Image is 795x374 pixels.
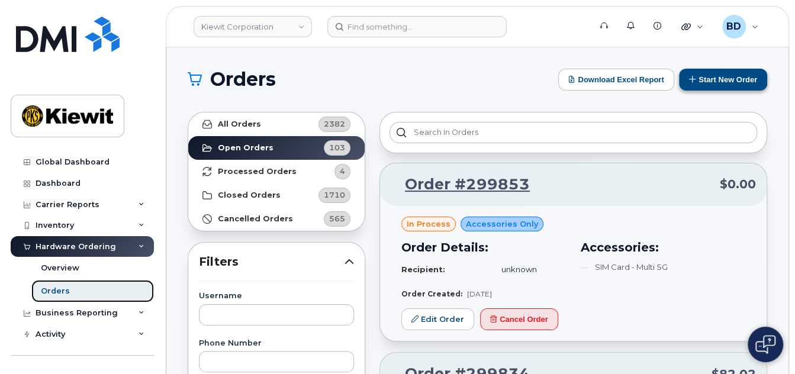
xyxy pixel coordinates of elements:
[218,167,297,176] strong: Processed Orders
[679,69,767,91] button: Start New Order
[188,112,365,136] a: All Orders2382
[199,253,345,270] span: Filters
[407,218,450,230] span: in process
[558,69,674,91] button: Download Excel Report
[467,289,492,298] span: [DATE]
[401,308,474,330] a: Edit Order
[581,238,746,256] h3: Accessories:
[199,340,354,347] label: Phone Number
[491,259,567,280] td: unknown
[218,191,281,200] strong: Closed Orders
[218,143,273,153] strong: Open Orders
[755,335,775,354] img: Open chat
[324,189,345,201] span: 1710
[210,70,276,88] span: Orders
[329,142,345,153] span: 103
[188,160,365,183] a: Processed Orders4
[188,136,365,160] a: Open Orders103
[480,308,558,330] button: Cancel Order
[218,214,293,224] strong: Cancelled Orders
[390,122,757,143] input: Search in orders
[199,292,354,300] label: Username
[218,120,261,129] strong: All Orders
[329,213,345,224] span: 565
[401,265,445,274] strong: Recipient:
[188,207,365,231] a: Cancelled Orders565
[324,118,345,130] span: 2382
[340,166,345,177] span: 4
[401,238,567,256] h3: Order Details:
[401,289,462,298] strong: Order Created:
[188,183,365,207] a: Closed Orders1710
[391,174,530,195] a: Order #299853
[466,218,538,230] span: Accessories Only
[720,176,756,193] span: $0.00
[581,262,746,273] li: SIM Card - Multi 5G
